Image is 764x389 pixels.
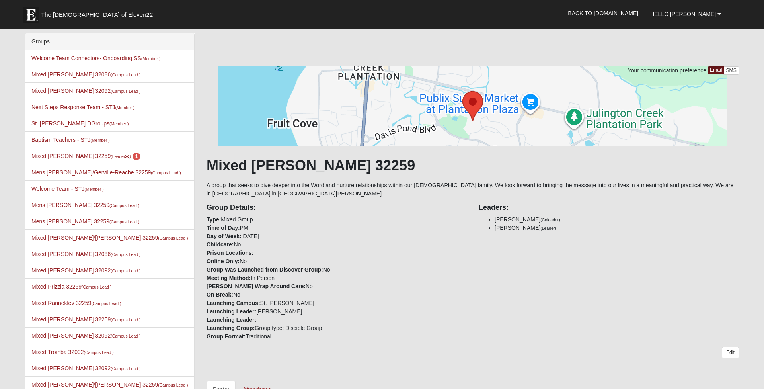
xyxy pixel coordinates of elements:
[31,153,140,159] a: Mixed [PERSON_NAME] 32259(Leader) 1
[207,291,233,298] strong: On Break:
[31,55,160,61] a: Welcome Team Connectors- Onboarding SS(Member )
[31,202,139,208] a: Mens [PERSON_NAME] 32259(Campus Lead )
[207,258,240,264] strong: Online Only:
[111,89,140,94] small: (Campus Lead )
[562,3,644,23] a: Back to [DOMAIN_NAME]
[31,137,110,143] a: Baptism Teachers - STJ(Member )
[111,154,131,159] small: (Leader )
[207,216,221,223] strong: Type:
[540,217,560,222] small: (Coleader)
[109,121,129,126] small: (Member )
[90,138,109,143] small: (Member )
[31,332,141,339] a: Mixed [PERSON_NAME] 32092(Campus Lead )
[31,300,121,306] a: Mixed Ranneklev 32259(Campus Lead )
[207,333,246,340] strong: Group Format:
[722,347,739,358] a: Edit
[207,283,306,289] strong: [PERSON_NAME] Wrap Around Care:
[84,187,103,192] small: (Member )
[650,11,716,17] span: Hello [PERSON_NAME]
[207,203,467,212] h4: Group Details:
[207,241,234,248] strong: Childcare:
[111,334,140,338] small: (Campus Lead )
[644,4,727,24] a: Hello [PERSON_NAME]
[31,283,111,290] a: Mixed Prizzia 32259(Campus Lead )
[201,198,473,341] div: Mixed Group PM [DATE] No No No In Person No No St. [PERSON_NAME] [PERSON_NAME] Group type: Discip...
[479,203,739,212] h4: Leaders:
[91,301,121,306] small: (Campus Lead )
[207,233,242,239] strong: Day of Week:
[207,266,323,273] strong: Group Was Launched from Discover Group:
[31,267,141,274] a: Mixed [PERSON_NAME] 32092(Campus Lead )
[207,308,256,315] strong: Launching Leader:
[25,33,194,50] div: Groups
[115,105,134,110] small: (Member )
[207,157,739,174] h1: Mixed [PERSON_NAME] 32259
[111,268,140,273] small: (Campus Lead )
[207,300,260,306] strong: Launching Campus:
[133,153,141,160] span: number of pending members
[151,170,181,175] small: (Campus Lead )
[495,224,739,232] li: [PERSON_NAME]
[207,250,253,256] strong: Prison Locations:
[31,349,114,355] a: Mixed Tromba 32092(Campus Lead )
[31,120,129,127] a: St. [PERSON_NAME] DGroups(Member )
[207,275,251,281] strong: Meeting Method:
[207,225,240,231] strong: Time of Day:
[111,72,140,77] small: (Campus Lead )
[82,285,111,289] small: (Campus Lead )
[158,236,188,240] small: (Campus Lead )
[723,66,739,75] a: SMS
[628,67,708,74] span: Your communication preference:
[31,104,134,110] a: Next Steps Response Team - STJ(Member )
[207,317,256,323] strong: Launching Leader:
[109,219,139,224] small: (Campus Lead )
[31,169,181,176] a: Mens [PERSON_NAME]/Gerville-Reache 32259(Campus Lead )
[31,88,141,94] a: Mixed [PERSON_NAME] 32092(Campus Lead )
[141,56,160,61] small: (Member )
[540,226,556,231] small: (Leader)
[31,71,141,78] a: Mixed [PERSON_NAME] 32086(Campus Lead )
[109,203,139,208] small: (Campus Lead )
[41,11,153,19] span: The [DEMOGRAPHIC_DATA] of Eleven22
[111,252,140,257] small: (Campus Lead )
[23,7,39,23] img: Eleven22 logo
[31,218,139,225] a: Mens [PERSON_NAME] 32259(Campus Lead )
[31,186,104,192] a: Welcome Team - STJ(Member )
[84,350,114,355] small: (Campus Lead )
[31,251,141,257] a: Mixed [PERSON_NAME] 32086(Campus Lead )
[31,235,188,241] a: Mixed [PERSON_NAME]/[PERSON_NAME] 32259(Campus Lead )
[31,316,141,323] a: Mixed [PERSON_NAME] 32259(Campus Lead )
[111,366,140,371] small: (Campus Lead )
[207,325,255,331] strong: Launching Group:
[111,317,140,322] small: (Campus Lead )
[495,215,739,224] li: [PERSON_NAME]
[19,3,178,23] a: The [DEMOGRAPHIC_DATA] of Eleven22
[708,66,724,74] a: Email
[31,365,141,371] a: Mixed [PERSON_NAME] 32092(Campus Lead )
